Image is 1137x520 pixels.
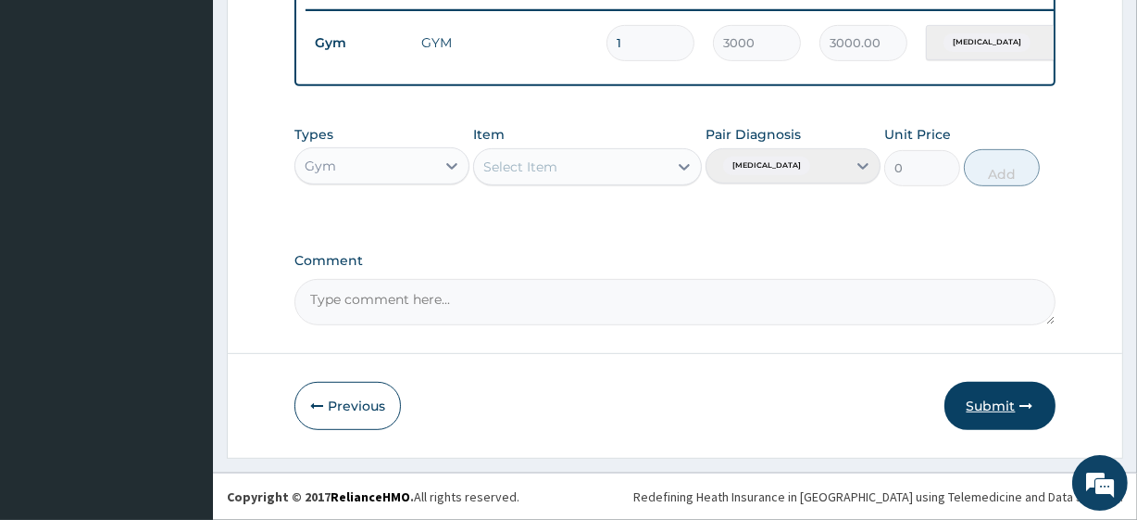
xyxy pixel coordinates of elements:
label: Item [473,125,505,144]
div: Minimize live chat window [304,9,348,54]
label: Pair Diagnosis [706,125,801,144]
label: Unit Price [884,125,951,144]
label: Types [294,127,333,143]
td: GYM [412,24,597,61]
td: Gym [306,26,412,60]
button: Add [964,149,1040,186]
button: Submit [944,382,1056,430]
span: We're online! [107,147,256,335]
label: Comment [294,253,1055,269]
textarea: Type your message and hit 'Enter' [9,334,353,399]
div: Select Item [483,158,557,176]
div: Redefining Heath Insurance in [GEOGRAPHIC_DATA] using Telemedicine and Data Science! [633,488,1123,506]
div: Chat with us now [96,104,311,128]
a: RelianceHMO [331,488,410,505]
footer: All rights reserved. [213,473,1137,520]
img: d_794563401_company_1708531726252_794563401 [34,93,75,139]
div: Gym [305,157,336,175]
button: Previous [294,382,401,430]
strong: Copyright © 2017 . [227,488,414,505]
